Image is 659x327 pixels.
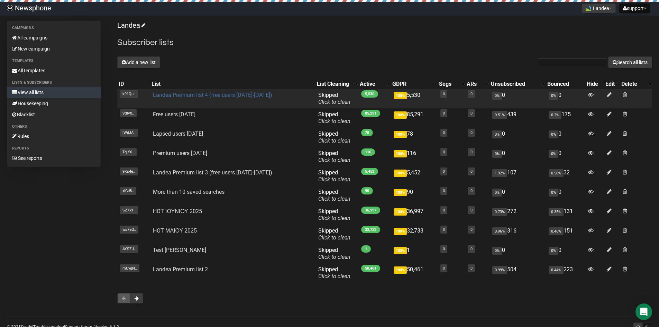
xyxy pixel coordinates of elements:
a: 0 [443,266,445,271]
a: Lapsed users [DATE] [153,130,203,137]
div: Edit [605,81,619,88]
a: Landea Premium list 2 [153,266,208,273]
button: Add a new list [117,56,160,68]
span: 50,461 [361,265,380,272]
span: 1 [361,245,371,253]
td: 131 [546,205,585,225]
span: 9Ks4e.. [120,167,138,175]
span: TqjY6.. [120,148,137,156]
a: 0 [443,169,445,174]
td: 504 [489,263,546,283]
a: 0 [443,189,445,193]
td: 0 [489,147,546,166]
a: More than 10 saved searches [153,189,225,195]
td: 151 [546,225,585,244]
a: Click to clean [318,234,350,241]
span: 0% [492,92,502,100]
span: Skipped [318,266,350,280]
span: Skipped [318,169,350,183]
span: 100% [394,266,407,274]
a: 0 [443,92,445,96]
div: Unsubscribed [491,81,539,88]
li: Lists & subscribers [7,79,101,87]
a: 0 [470,92,473,96]
th: Unsubscribed: No sort applied, activate to apply an ascending sort [489,79,546,89]
span: Skipped [318,111,350,125]
span: 100% [394,189,407,196]
div: Open Intercom Messenger [635,303,652,320]
td: 5,452 [391,166,438,186]
span: mUygN.. [120,264,139,272]
a: Free users [DATE] [153,111,195,118]
li: Templates [7,57,101,65]
a: Click to clean [318,254,350,260]
span: 9t8vX.. [120,109,137,117]
span: 32,733 [361,226,380,233]
span: 0.73% [492,208,507,216]
span: 0% [492,150,502,158]
a: 0 [470,169,473,174]
span: 0.58% [549,169,564,177]
a: Click to clean [318,137,350,144]
td: 32,733 [391,225,438,244]
td: 316 [489,225,546,244]
td: 0 [489,186,546,205]
a: 0 [443,227,445,232]
td: 107 [489,166,546,186]
div: Delete [621,81,645,88]
td: 175 [546,108,585,128]
span: 0.44% [549,266,564,274]
a: Click to clean [318,118,350,125]
a: 0 [470,266,473,271]
button: support [619,3,650,13]
a: Landea Premium list 4 (free users [DATE]-[DATE]) [153,92,272,98]
td: 85,291 [391,108,438,128]
span: Skipped [318,208,350,221]
span: 116 [361,148,375,156]
span: 100% [394,208,407,216]
a: 0 [470,189,473,193]
a: Landea [117,21,144,29]
button: Search all lists [608,56,652,68]
span: 100% [394,170,407,177]
span: 0% [549,189,558,197]
a: 0 [470,247,473,251]
td: 32 [546,166,585,186]
span: Skipped [318,189,350,202]
a: 0 [470,227,473,232]
span: 100% [394,228,407,235]
a: Click to clean [318,176,350,183]
td: 0 [546,244,585,263]
div: Hide [587,81,603,88]
a: 0 [443,150,445,154]
a: 0 [443,111,445,116]
th: ID: No sort applied, sorting is disabled [117,79,150,89]
span: Skipped [318,247,350,260]
div: Active [360,81,384,88]
a: Click to clean [318,99,350,105]
span: 100% [394,92,407,99]
td: 0 [489,128,546,147]
a: New campaign [7,43,101,54]
td: 36,997 [391,205,438,225]
th: Delete: No sort applied, activate to apply an ascending sort [620,79,652,89]
li: Campaigns [7,24,101,32]
a: Premium users [DATE] [153,150,207,156]
td: 0 [546,186,585,205]
span: lWdJA.. [120,129,138,137]
a: 0 [443,208,445,212]
span: 0.46% [549,227,564,235]
span: Skipped [318,227,350,241]
li: Others [7,122,101,131]
span: 90 [361,187,373,194]
td: 5,530 [391,89,438,108]
th: Segs: No sort applied, activate to apply an ascending sort [438,79,465,89]
img: 5b85845664c3c003189964b57913b48e [7,5,13,11]
span: Skipped [318,150,350,163]
th: List: No sort applied, activate to apply an ascending sort [150,79,315,89]
span: 0% [492,130,502,138]
button: Landea [582,3,616,13]
td: 0 [489,89,546,108]
span: 5,452 [361,168,378,175]
span: 0% [549,247,558,255]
